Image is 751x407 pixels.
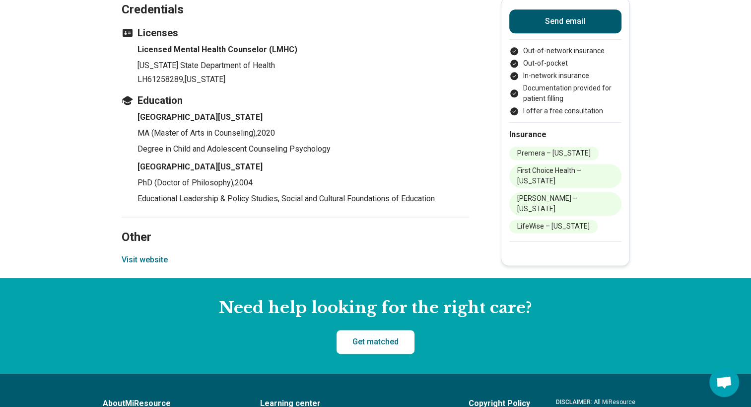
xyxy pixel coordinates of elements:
[509,71,621,81] li: In-network insurance
[137,44,469,56] h4: Licensed Mental Health Counselor (LMHC)
[709,367,739,397] a: Open chat
[556,399,591,406] span: DISCLAIMER
[509,164,621,188] li: First Choice Health – [US_STATE]
[509,83,621,104] li: Documentation provided for patient filling
[137,193,469,205] p: Educational Leadership & Policy Studies, Social and Cultural Foundations of Education
[337,330,414,354] a: Get matched
[137,60,469,72] p: [US_STATE] State Department of Health
[509,129,621,141] h2: Insurance
[509,9,621,33] button: Send email
[509,46,621,56] li: Out-of-network insurance
[183,75,225,84] span: , [US_STATE]
[509,58,621,69] li: Out-of-pocket
[137,74,469,85] p: LH61258289
[509,192,621,216] li: [PERSON_NAME] – [US_STATE]
[122,93,469,107] h3: Education
[137,143,469,155] p: Degree in Child and Adolescent Counseling Psychology
[122,254,168,266] button: Visit website
[122,26,469,40] h3: Licenses
[137,111,469,123] h4: [GEOGRAPHIC_DATA][US_STATE]
[509,220,598,233] li: LifeWise – [US_STATE]
[509,147,599,160] li: Premera – [US_STATE]
[8,298,743,319] h2: Need help looking for the right care?
[137,127,469,139] p: MA (Master of Arts in Counseling) , 2020
[137,177,469,189] p: PhD (Doctor of Philosophy) , 2004
[122,205,469,246] h2: Other
[509,46,621,116] ul: Payment options
[509,106,621,116] li: I offer a free consultation
[137,161,469,173] h4: [GEOGRAPHIC_DATA][US_STATE]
